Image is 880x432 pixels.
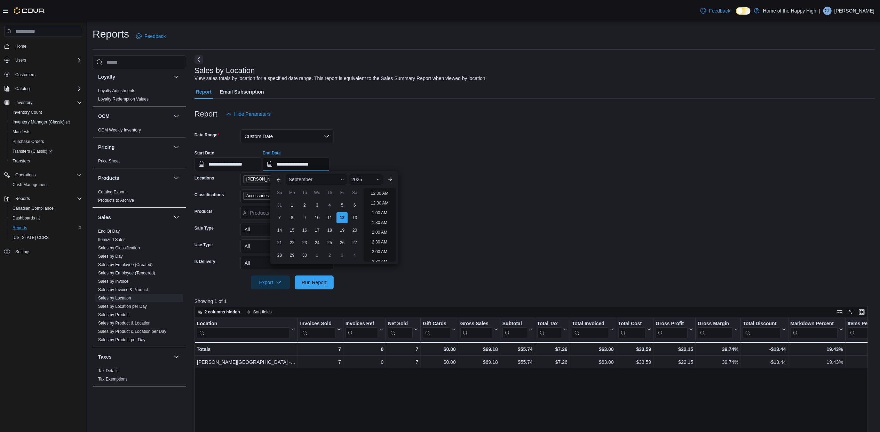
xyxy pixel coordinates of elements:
button: Canadian Compliance [7,203,85,213]
div: OCM [93,126,186,137]
button: OCM [172,112,181,120]
span: Inventory Manager (Classic) [13,119,70,125]
div: Markdown Percent [790,321,837,338]
span: Hide Parameters [234,111,271,118]
div: day-13 [349,212,360,223]
span: Price Sheet [98,158,120,164]
h3: Products [98,175,119,182]
button: OCM [98,113,171,120]
div: day-25 [324,237,335,248]
button: Loyalty [98,73,171,80]
div: Net Sold [388,321,413,338]
button: Total Discount [743,321,786,338]
button: Gross Margin [698,321,738,338]
input: Dark Mode [736,7,751,15]
div: 7 [388,345,418,353]
span: Catalog [15,86,30,91]
span: Feedback [144,33,166,40]
button: Reports [13,194,33,203]
a: Sales by Classification [98,246,140,250]
a: Customers [13,71,38,79]
span: Inventory Count [13,110,42,115]
label: Locations [195,175,214,181]
a: Loyalty Adjustments [98,88,135,93]
button: Next month [384,174,396,185]
button: 2 columns hidden [195,308,243,316]
div: day-19 [336,225,348,236]
span: Purchase Orders [10,137,82,146]
span: Reports [13,225,27,231]
li: 12:30 AM [368,199,391,207]
div: 0 [345,345,383,353]
a: Inventory Manager (Classic) [10,118,73,126]
button: Operations [13,171,39,179]
label: Is Delivery [195,259,215,264]
input: Press the down key to open a popover containing a calendar. [195,157,261,171]
div: Invoices Sold [300,321,335,338]
div: Invoices Sold [300,321,335,327]
div: Gross Sales [460,321,492,327]
span: Run Report [302,279,327,286]
button: Users [1,55,85,65]
div: Totals [197,345,295,353]
button: Inventory [13,98,35,107]
button: Loyalty [172,73,181,81]
div: Pricing [93,157,186,168]
span: Sales by Product per Day [98,337,145,343]
button: Custom Date [240,129,334,143]
a: Sales by Employee (Tendered) [98,271,155,275]
div: Products [93,188,186,207]
div: day-11 [324,212,335,223]
div: Invoices Ref [345,321,378,327]
span: Dashboards [13,215,40,221]
div: Gift Card Sales [423,321,450,338]
div: day-6 [349,200,360,211]
a: Sales by Invoice [98,279,128,284]
span: Manifests [10,128,82,136]
a: Transfers (Classic) [10,147,55,155]
button: Transfers [7,156,85,166]
h3: Taxes [98,353,112,360]
a: Feedback [133,29,168,43]
button: Subtotal [502,321,533,338]
span: Catalog [13,85,82,93]
div: day-23 [299,237,310,248]
div: day-15 [286,225,298,236]
button: Markdown Percent [790,321,843,338]
span: Export [255,275,286,289]
button: Location [197,321,295,338]
button: Gift Cards [423,321,456,338]
div: day-10 [311,212,323,223]
div: day-16 [299,225,310,236]
li: 3:00 AM [369,248,390,256]
div: day-29 [286,250,298,261]
span: Canadian Compliance [10,204,82,213]
a: Transfers (Classic) [7,146,85,156]
div: Su [274,187,285,198]
label: Start Date [195,150,214,156]
a: Home [13,42,29,50]
button: All [240,223,334,237]
li: 2:00 AM [369,228,390,237]
button: Users [13,56,29,64]
div: Total Invoiced [572,321,608,327]
a: Sales by Product per Day [98,337,145,342]
span: Users [13,56,82,64]
div: day-4 [349,250,360,261]
span: CL [825,7,830,15]
label: Sale Type [195,225,214,231]
div: day-3 [336,250,348,261]
div: Button. Open the year selector. 2025 is currently selected. [349,174,383,185]
label: End Date [263,150,281,156]
button: Reports [7,223,85,233]
button: Catalog [13,85,32,93]
span: Sales by Location per Day [98,304,147,309]
button: Total Cost [618,321,651,338]
span: [US_STATE] CCRS [13,235,49,240]
div: day-22 [286,237,298,248]
button: Previous Month [273,174,284,185]
button: Purchase Orders [7,137,85,146]
span: OCM Weekly Inventory [98,127,141,133]
span: Transfers [10,157,82,165]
